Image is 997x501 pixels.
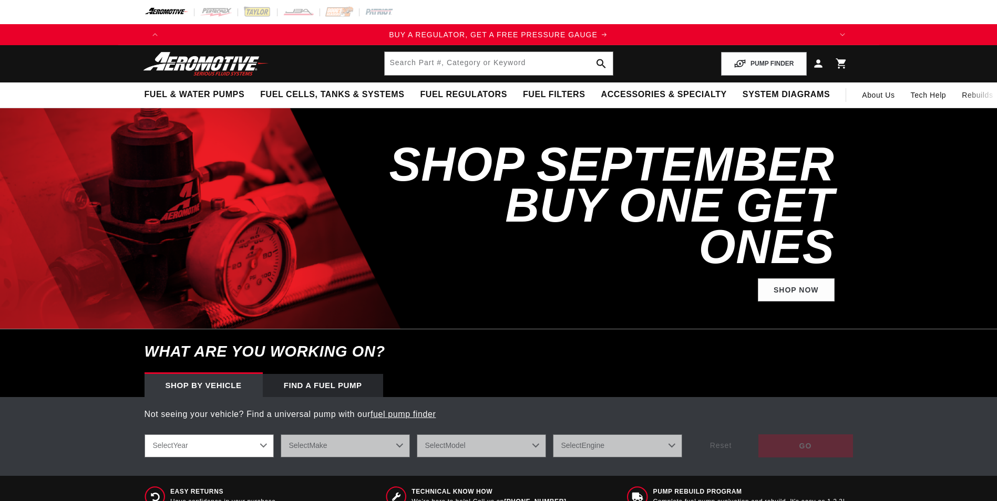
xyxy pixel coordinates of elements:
a: About Us [854,82,902,108]
slideshow-component: Translation missing: en.sections.announcements.announcement_bar [118,24,879,45]
summary: Fuel Filters [515,82,593,107]
div: Shop by vehicle [145,374,263,397]
select: Model [417,434,546,457]
span: BUY A REGULATOR, GET A FREE PRESSURE GAUGE [389,30,598,39]
summary: Tech Help [903,82,954,108]
select: Engine [553,434,682,457]
select: Year [145,434,274,457]
span: System Diagrams [743,89,830,100]
span: Easy Returns [170,487,278,496]
span: Fuel & Water Pumps [145,89,245,100]
span: Rebuilds [962,89,993,101]
span: Fuel Regulators [420,89,507,100]
button: search button [590,52,613,75]
button: Translation missing: en.sections.announcements.previous_announcement [145,24,166,45]
p: Not seeing your vehicle? Find a universal pump with our [145,408,853,421]
span: Accessories & Specialty [601,89,727,100]
summary: Accessories & Specialty [593,82,735,107]
a: fuel pump finder [371,410,436,419]
span: Technical Know How [412,487,566,496]
a: BUY A REGULATOR, GET A FREE PRESSURE GAUGE [166,29,832,40]
summary: System Diagrams [735,82,838,107]
span: Pump Rebuild program [653,487,845,496]
summary: Fuel & Water Pumps [137,82,253,107]
span: Fuel Cells, Tanks & Systems [260,89,404,100]
img: Aeromotive [140,51,272,76]
select: Make [281,434,410,457]
div: Announcement [166,29,832,40]
input: Search by Part Number, Category or Keyword [385,52,613,75]
a: Shop Now [758,278,835,302]
summary: Fuel Regulators [412,82,515,107]
h2: SHOP SEPTEMBER BUY ONE GET ONES [385,144,835,268]
span: Tech Help [911,89,947,101]
button: Translation missing: en.sections.announcements.next_announcement [832,24,853,45]
div: Find a Fuel Pump [263,374,383,397]
button: PUMP FINDER [721,52,806,76]
summary: Fuel Cells, Tanks & Systems [252,82,412,107]
h6: What are you working on? [118,329,879,374]
span: Fuel Filters [523,89,585,100]
span: About Us [862,91,895,99]
div: 1 of 4 [166,29,832,40]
